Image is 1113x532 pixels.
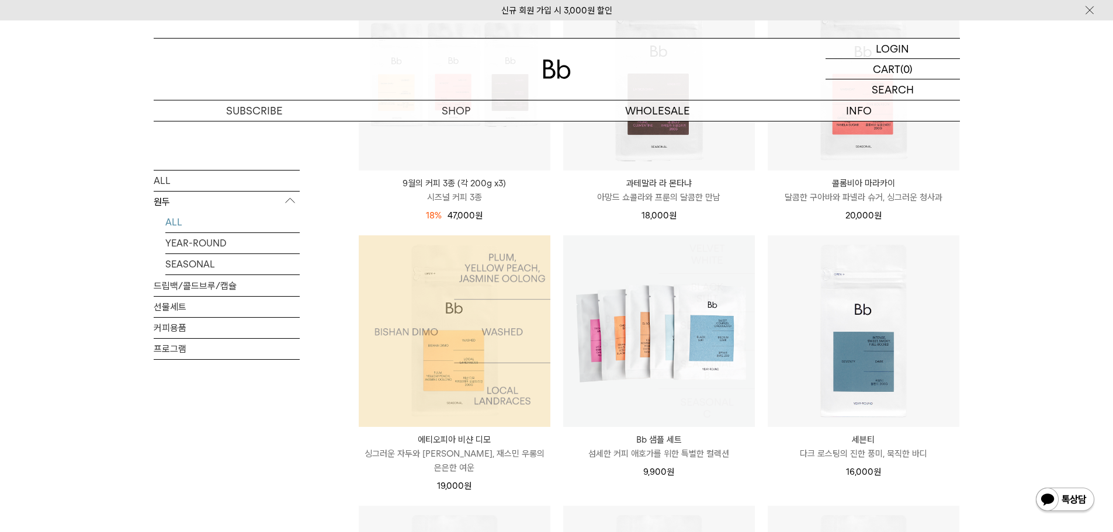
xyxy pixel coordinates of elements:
[359,190,550,204] p: 시즈널 커피 3종
[900,59,913,79] p: (0)
[359,433,550,475] a: 에티오피아 비샨 디모 싱그러운 자두와 [PERSON_NAME], 재스민 우롱의 은은한 여운
[563,190,755,204] p: 아망드 쇼콜라와 프룬의 달콤한 만남
[768,190,959,204] p: 달콤한 구아바와 파넬라 슈거, 싱그러운 청사과
[426,208,442,222] div: 18%
[768,176,959,190] p: 콜롬비아 마라카이
[563,433,755,461] a: Bb 샘플 세트 섬세한 커피 애호가를 위한 특별한 컬렉션
[845,210,882,221] span: 20,000
[768,235,959,427] img: 세븐티
[563,235,755,427] img: 1000000330_add2_017.jpg
[873,59,900,79] p: CART
[563,235,755,427] a: Bb 샘플 세트
[873,467,881,477] span: 원
[563,433,755,447] p: Bb 샘플 세트
[768,447,959,461] p: 다크 로스팅의 진한 풍미, 묵직한 바디
[563,447,755,461] p: 섬세한 커피 애호가를 위한 특별한 컬렉션
[563,176,755,204] a: 과테말라 라 몬타냐 아망드 쇼콜라와 프룬의 달콤한 만남
[667,467,674,477] span: 원
[475,210,483,221] span: 원
[355,100,557,121] a: SHOP
[359,235,550,427] img: 1000000480_add2_093.jpg
[642,210,677,221] span: 18,000
[165,232,300,253] a: YEAR-ROUND
[165,211,300,232] a: ALL
[501,5,612,16] a: 신규 회원 가입 시 3,000원 할인
[154,275,300,295] a: 드립백/콜드브루/캡슐
[557,100,758,121] p: WHOLESALE
[826,39,960,59] a: LOGIN
[563,176,755,190] p: 과테말라 라 몬타냐
[669,210,677,221] span: 원
[448,210,483,221] span: 47,000
[464,481,471,491] span: 원
[768,176,959,204] a: 콜롬비아 마라카이 달콤한 구아바와 파넬라 슈거, 싱그러운 청사과
[154,296,300,317] a: 선물세트
[643,467,674,477] span: 9,900
[1035,486,1095,514] img: 카카오톡 채널 1:1 채팅 버튼
[359,176,550,190] p: 9월의 커피 3종 (각 200g x3)
[437,481,471,491] span: 19,000
[165,253,300,274] a: SEASONAL
[359,433,550,447] p: 에티오피아 비샨 디모
[154,170,300,190] a: ALL
[543,60,571,79] img: 로고
[359,176,550,204] a: 9월의 커피 3종 (각 200g x3) 시즈널 커피 3종
[359,235,550,427] a: 에티오피아 비샨 디모
[154,338,300,359] a: 프로그램
[846,467,881,477] span: 16,000
[359,447,550,475] p: 싱그러운 자두와 [PERSON_NAME], 재스민 우롱의 은은한 여운
[154,317,300,338] a: 커피용품
[768,433,959,447] p: 세븐티
[768,433,959,461] a: 세븐티 다크 로스팅의 진한 풍미, 묵직한 바디
[758,100,960,121] p: INFO
[826,59,960,79] a: CART (0)
[874,210,882,221] span: 원
[154,191,300,212] p: 원두
[154,100,355,121] a: SUBSCRIBE
[872,79,914,100] p: SEARCH
[876,39,909,58] p: LOGIN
